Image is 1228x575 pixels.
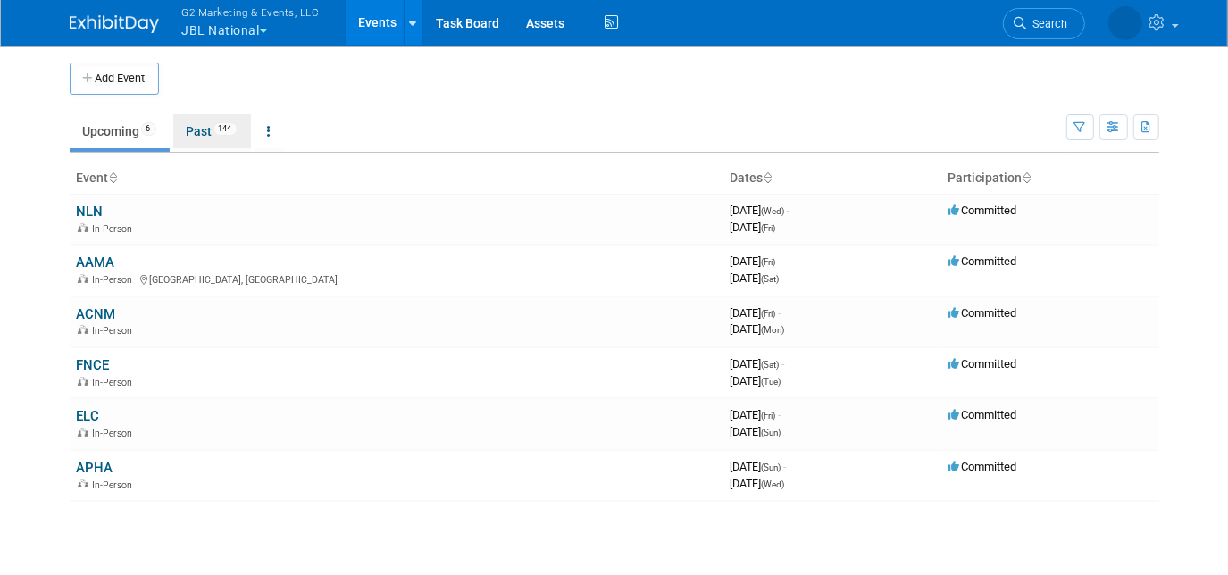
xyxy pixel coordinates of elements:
[731,374,781,387] span: [DATE]
[93,223,138,235] span: In-Person
[182,3,320,21] span: G2 Marketing & Events, LLC
[948,254,1017,268] span: Committed
[70,15,159,33] img: ExhibitDay
[78,479,88,488] img: In-Person Event
[762,428,781,437] span: (Sun)
[77,357,110,373] a: FNCE
[141,122,156,136] span: 6
[70,163,723,194] th: Event
[78,223,88,232] img: In-Person Event
[77,306,116,322] a: ACNM
[731,306,781,320] span: [DATE]
[1108,6,1142,40] img: Laine Butler
[1023,171,1032,185] a: Sort by Participation Type
[779,408,781,421] span: -
[948,357,1017,371] span: Committed
[78,377,88,386] img: In-Person Event
[948,306,1017,320] span: Committed
[77,204,104,220] a: NLN
[93,377,138,388] span: In-Person
[78,325,88,334] img: In-Person Event
[731,322,785,336] span: [DATE]
[1027,17,1068,30] span: Search
[762,206,785,216] span: (Wed)
[93,274,138,286] span: In-Person
[948,460,1017,473] span: Committed
[948,408,1017,421] span: Committed
[779,306,781,320] span: -
[762,377,781,387] span: (Tue)
[731,460,787,473] span: [DATE]
[109,171,118,185] a: Sort by Event Name
[731,254,781,268] span: [DATE]
[764,171,773,185] a: Sort by Start Date
[762,223,776,233] span: (Fri)
[78,274,88,283] img: In-Person Event
[731,357,785,371] span: [DATE]
[173,114,251,148] a: Past144
[70,114,170,148] a: Upcoming6
[762,257,776,267] span: (Fri)
[731,271,780,285] span: [DATE]
[762,309,776,319] span: (Fri)
[948,204,1017,217] span: Committed
[731,221,776,234] span: [DATE]
[93,479,138,491] span: In-Person
[77,254,115,271] a: AAMA
[731,408,781,421] span: [DATE]
[762,479,785,489] span: (Wed)
[93,325,138,337] span: In-Person
[788,204,790,217] span: -
[941,163,1159,194] th: Participation
[723,163,941,194] th: Dates
[731,477,785,490] span: [DATE]
[731,425,781,438] span: [DATE]
[762,462,781,472] span: (Sun)
[77,460,113,476] a: APHA
[1003,8,1085,39] a: Search
[70,62,159,95] button: Add Event
[782,357,785,371] span: -
[78,428,88,437] img: In-Person Event
[93,428,138,439] span: In-Person
[762,274,780,284] span: (Sat)
[762,360,780,370] span: (Sat)
[213,122,238,136] span: 144
[77,271,716,286] div: [GEOGRAPHIC_DATA], [GEOGRAPHIC_DATA]
[731,204,790,217] span: [DATE]
[762,411,776,421] span: (Fri)
[779,254,781,268] span: -
[784,460,787,473] span: -
[77,408,100,424] a: ELC
[762,325,785,335] span: (Mon)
